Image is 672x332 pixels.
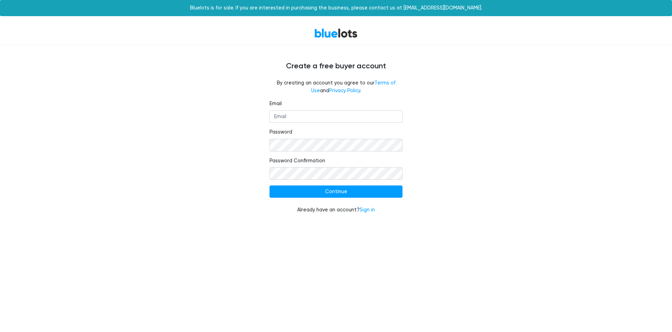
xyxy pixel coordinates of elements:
input: Continue [269,185,402,198]
input: Email [269,110,402,123]
a: Sign in [359,207,375,213]
label: Password Confirmation [269,157,325,165]
fieldset: By creating an account you agree to our and . [269,79,402,94]
label: Password [269,128,292,136]
label: Email [269,100,282,108]
a: Privacy Policy [329,88,360,94]
a: Terms of Use [311,80,395,94]
div: Already have an account? [269,206,402,214]
h4: Create a free buyer account [126,62,546,71]
a: BlueLots [314,28,358,38]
